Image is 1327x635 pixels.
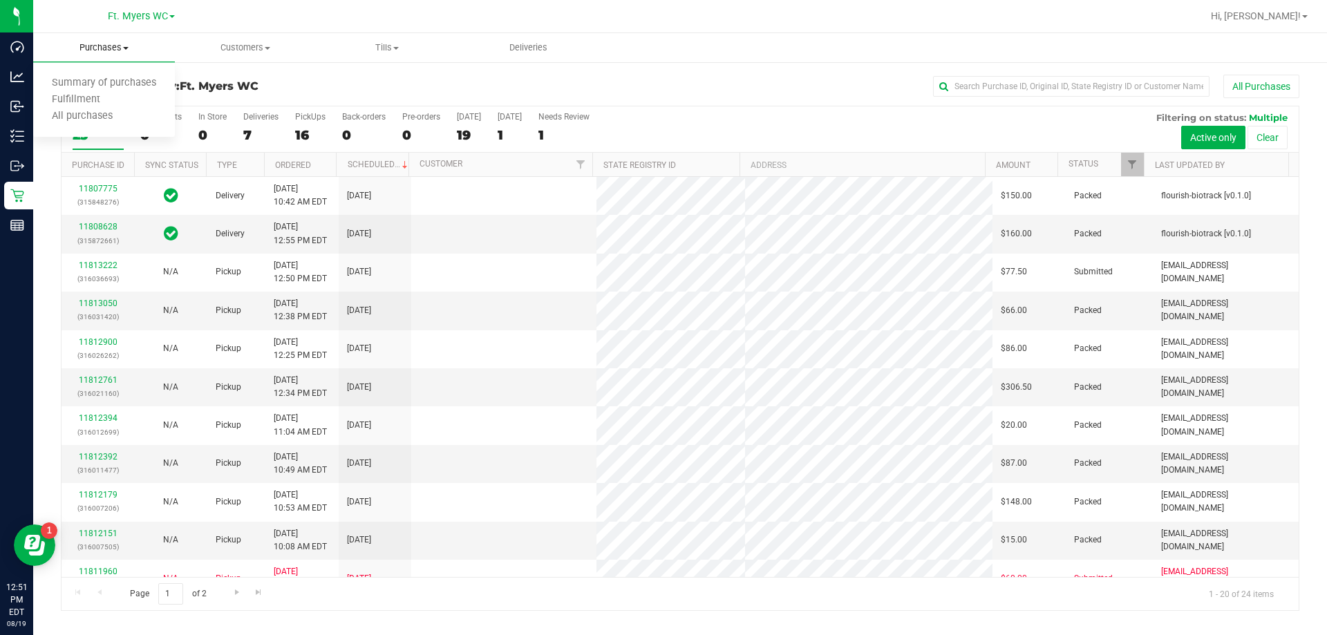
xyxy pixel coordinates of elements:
span: [DATE] 12:34 PM EDT [274,374,327,400]
span: Multiple [1249,112,1288,123]
a: 11811960 [79,567,117,576]
span: In Sync [164,224,178,243]
span: Submitted [1074,572,1113,585]
input: 1 [158,583,183,605]
inline-svg: Reports [10,218,24,232]
span: [DATE] 10:42 AM EDT [274,182,327,209]
button: All Purchases [1223,75,1299,98]
span: [EMAIL_ADDRESS][DOMAIN_NAME] [1161,451,1290,477]
p: 12:51 PM EDT [6,581,27,618]
span: Pickup [216,419,241,432]
p: (315872661) [70,234,126,247]
span: Not Applicable [163,267,178,276]
span: Packed [1074,419,1102,432]
div: 16 [295,127,326,143]
p: (316011477) [70,464,126,477]
span: $66.00 [1001,304,1027,317]
span: [DATE] [347,189,371,202]
span: Customers [176,41,316,54]
span: Pickup [216,265,241,278]
span: [DATE] 12:55 PM EDT [274,220,327,247]
span: $306.50 [1001,381,1032,394]
span: [DATE] [347,381,371,394]
p: (315848276) [70,196,126,209]
span: [DATE] 12:50 PM EDT [274,259,327,285]
a: Filter [1121,153,1144,176]
span: [DATE] [347,457,371,470]
div: 1 [498,127,522,143]
p: (316007505) [70,540,126,553]
span: Pickup [216,304,241,317]
a: 11812151 [79,529,117,538]
span: Hi, [PERSON_NAME]! [1211,10,1301,21]
inline-svg: Retail [10,189,24,202]
span: Pickup [216,381,241,394]
button: N/A [163,457,178,470]
button: N/A [163,304,178,317]
span: Pickup [216,457,241,470]
button: N/A [163,381,178,394]
a: 11812392 [79,452,117,462]
div: [DATE] [498,112,522,122]
span: $77.50 [1001,265,1027,278]
input: Search Purchase ID, Original ID, State Registry ID or Customer Name... [933,76,1210,97]
a: Customer [420,159,462,169]
div: 7 [243,127,279,143]
div: 19 [457,127,481,143]
span: Delivery [216,189,245,202]
span: Packed [1074,381,1102,394]
span: [EMAIL_ADDRESS][DOMAIN_NAME] [1161,336,1290,362]
inline-svg: Analytics [10,70,24,84]
div: Back-orders [342,112,386,122]
span: Not Applicable [163,305,178,315]
span: Pickup [216,495,241,509]
a: Customers [175,33,317,62]
span: [EMAIL_ADDRESS][DOMAIN_NAME] [1161,259,1290,285]
div: [DATE] [457,112,481,122]
span: Submitted [1074,265,1113,278]
p: 08/19 [6,618,27,629]
span: Purchases [33,41,175,54]
a: 11807775 [79,184,117,193]
span: $160.00 [1001,227,1032,240]
iframe: Resource center [14,524,55,566]
h3: Purchase Summary: [61,80,473,93]
span: [DATE] [347,227,371,240]
span: [EMAIL_ADDRESS][DOMAIN_NAME] [1161,527,1290,553]
a: Type [217,160,237,170]
span: Deliveries [491,41,566,54]
span: Page of 2 [118,583,218,605]
span: Ft. Myers WC [108,10,168,22]
span: [DATE] 10:58 AM EDT [274,565,327,591]
a: 11812179 [79,490,117,500]
span: $150.00 [1001,189,1032,202]
span: [EMAIL_ADDRESS][DOMAIN_NAME] [1161,412,1290,438]
a: Tills [317,33,458,62]
p: (316021160) [70,387,126,400]
span: Packed [1074,495,1102,509]
a: Scheduled [348,160,411,169]
inline-svg: Outbound [10,159,24,173]
span: [DATE] [347,342,371,355]
span: Not Applicable [163,382,178,392]
span: [EMAIL_ADDRESS][DOMAIN_NAME] [1161,565,1290,591]
span: Not Applicable [163,420,178,430]
div: 0 [402,127,440,143]
a: 11812394 [79,413,117,423]
span: [DATE] [347,304,371,317]
p: (316036693) [70,272,126,285]
div: Deliveries [243,112,279,122]
a: Last Updated By [1155,160,1225,170]
span: [DATE] [347,495,371,509]
span: Pickup [216,533,241,547]
span: Packed [1074,227,1102,240]
span: Packed [1074,304,1102,317]
span: [EMAIL_ADDRESS][DOMAIN_NAME] [1161,297,1290,323]
span: Not Applicable [163,343,178,353]
span: Packed [1074,342,1102,355]
p: (316012699) [70,426,126,439]
span: Ft. Myers WC [180,79,258,93]
div: Pre-orders [402,112,440,122]
a: Go to the last page [249,583,269,602]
